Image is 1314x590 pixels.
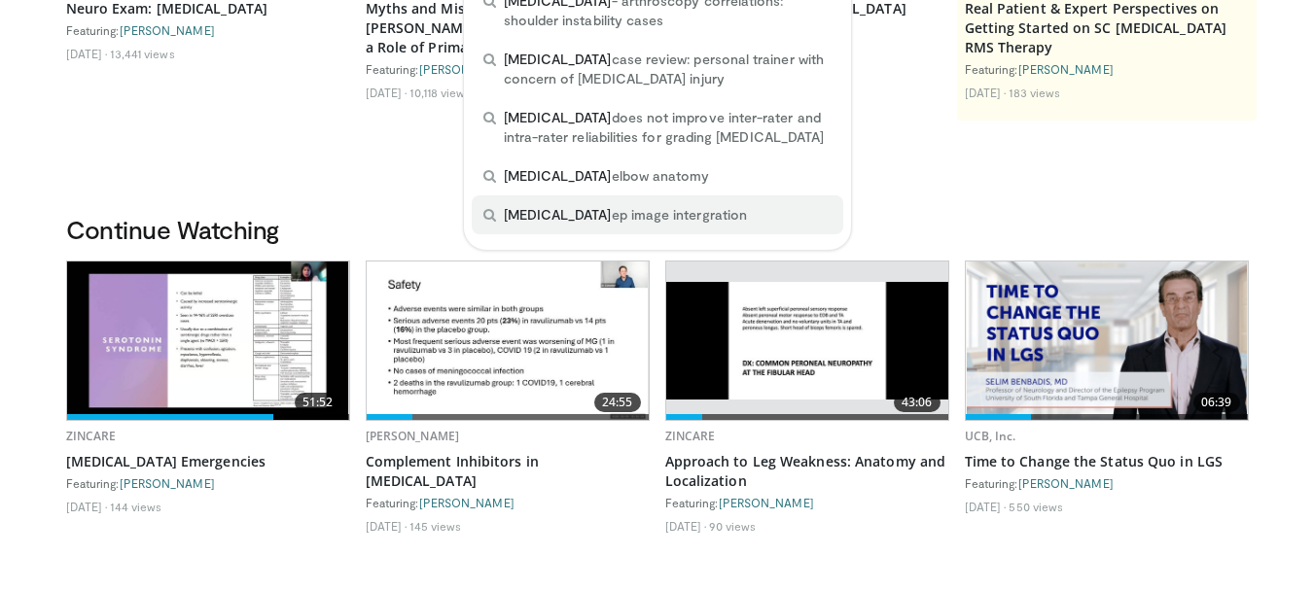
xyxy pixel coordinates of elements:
[110,499,161,514] li: 144 views
[66,214,1249,245] h3: Continue Watching
[719,496,814,509] a: [PERSON_NAME]
[67,261,349,420] img: 5df1cc1d-7693-4bf6-bd7f-90e1c5c840cd.620x360_q85_upscale.jpg
[66,499,108,514] li: [DATE]
[965,475,1249,491] div: Featuring:
[965,61,1249,77] div: Featuring:
[965,428,1016,444] a: UCB, Inc.
[366,495,650,510] div: Featuring:
[504,109,612,125] span: [MEDICAL_DATA]
[295,393,341,412] span: 51:52
[409,85,471,100] li: 10,118 views
[66,46,108,61] li: [DATE]
[966,261,1247,420] img: 090d9b55-d67f-4957-b232-9aeb9e5714b6.png.620x360_q85_upscale.png
[504,206,612,223] span: [MEDICAL_DATA]
[66,452,350,471] a: [MEDICAL_DATA] Emergencies
[594,393,641,412] span: 24:55
[965,499,1007,514] li: [DATE]
[504,166,710,186] span: elbow anatomy
[666,282,948,400] img: c9a905ff-c46d-4590-b387-f55662dba8b6.620x360_q85_upscale.jpg
[409,518,461,534] li: 145 views
[665,495,949,510] div: Featuring:
[1193,393,1240,412] span: 06:39
[1009,499,1063,514] li: 550 views
[419,62,515,76] a: [PERSON_NAME]
[66,22,350,38] div: Featuring:
[366,428,460,444] a: [PERSON_NAME]
[66,475,350,491] div: Featuring:
[894,393,941,412] span: 43:06
[504,205,747,225] span: ep image intergration
[1009,85,1060,100] li: 183 views
[504,51,612,67] span: [MEDICAL_DATA]
[366,85,408,100] li: [DATE]
[367,261,649,420] img: a969fbf5-6fbc-493b-91d0-703035864218.620x360_q85_upscale.jpg
[366,452,650,491] a: Complement Inhibitors in [MEDICAL_DATA]
[504,50,832,88] span: case review: personal trainer with concern of [MEDICAL_DATA] injury
[419,496,515,509] a: [PERSON_NAME]
[110,46,174,61] li: 13,441 views
[504,167,612,184] span: [MEDICAL_DATA]
[66,428,117,444] a: ZINCARE
[366,518,408,534] li: [DATE]
[709,518,756,534] li: 90 views
[367,261,649,420] a: 24:55
[120,23,215,37] a: [PERSON_NAME]
[1018,476,1114,490] a: [PERSON_NAME]
[665,518,707,534] li: [DATE]
[120,476,215,490] a: [PERSON_NAME]
[666,261,948,420] a: 43:06
[366,61,650,77] div: Featuring:
[665,428,716,444] a: ZINCARE
[1018,62,1114,76] a: [PERSON_NAME]
[965,452,1249,471] a: Time to Change the Status Quo in LGS
[504,108,832,147] span: does not improve inter-rater and intra-rater reliabilities for grading [MEDICAL_DATA]
[965,85,1007,100] li: [DATE]
[67,261,349,420] a: 51:52
[665,452,949,491] a: Approach to Leg Weakness: Anatomy and Localization
[966,261,1248,420] a: 06:39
